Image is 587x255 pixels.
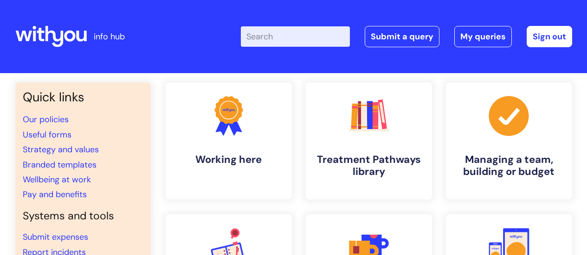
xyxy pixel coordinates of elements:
h3: Quick links [23,90,143,105]
a: Pay and benefits [23,189,87,200]
a: Wellbeing at work [23,174,91,185]
h4: Working here [173,154,284,166]
a: Submit a query [365,26,439,47]
h4: Treatment Pathways library [313,154,425,178]
a: Sign out [527,26,572,47]
p: info hub [94,29,125,44]
a: Strategy and values [23,144,99,155]
a: Managing a team, building or budget [446,82,572,199]
h4: Systems and tools [23,210,143,223]
a: Our policies [23,114,69,125]
a: Useful forms [23,129,71,140]
a: Submit expenses [23,231,88,243]
a: Treatment Pathways library [306,82,432,199]
a: Branded templates [23,159,97,170]
input: Search [241,26,350,47]
h4: Managing a team, building or budget [453,154,565,178]
div: | - [241,26,572,47]
a: Working here [166,82,292,199]
a: My queries [454,26,512,47]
